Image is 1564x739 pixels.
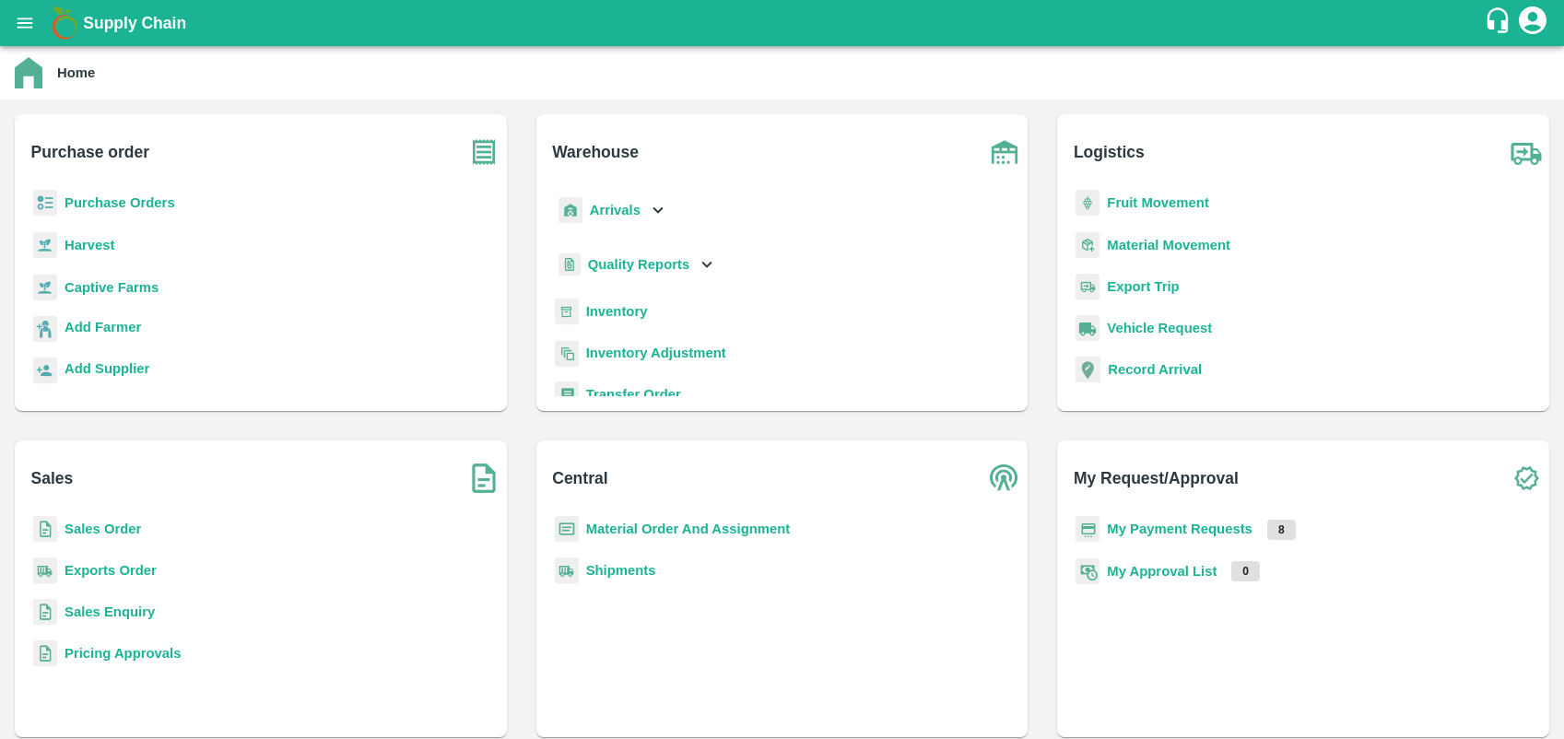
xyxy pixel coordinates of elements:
a: Material Movement [1107,238,1230,252]
img: logo [46,5,83,41]
p: 0 [1231,561,1260,581]
a: Fruit Movement [1107,195,1209,210]
img: warehouse [982,129,1028,175]
a: Inventory Adjustment [586,346,726,360]
a: Record Arrival [1108,362,1202,377]
img: material [1076,231,1100,259]
b: Purchase order [31,139,149,165]
b: Warehouse [552,139,639,165]
a: My Payment Requests [1107,522,1252,536]
img: truck [1503,129,1549,175]
img: supplier [33,358,57,384]
img: approval [1076,557,1100,585]
img: soSales [461,455,507,501]
img: reciept [33,190,57,217]
b: Logistics [1074,139,1145,165]
b: Arrivals [590,203,641,217]
img: purchase [461,129,507,175]
img: harvest [33,231,57,259]
img: vehicle [1076,315,1100,342]
a: Material Order And Assignment [586,522,791,536]
img: fruit [1076,190,1100,217]
img: farmer [33,316,57,343]
img: harvest [33,274,57,301]
a: Exports Order [65,563,157,578]
img: payment [1076,516,1100,543]
img: qualityReport [559,253,581,276]
a: Harvest [65,238,114,252]
a: Pricing Approvals [65,646,181,661]
a: Inventory [586,304,648,319]
img: sales [33,599,57,626]
a: Purchase Orders [65,195,175,210]
a: Export Trip [1107,279,1179,294]
b: Supply Chain [83,14,186,32]
div: Quality Reports [555,246,718,284]
b: Add Supplier [65,361,149,376]
img: check [1503,455,1549,501]
b: Central [552,465,607,491]
a: Shipments [586,563,656,578]
div: account of current user [1516,4,1549,42]
b: Quality Reports [588,257,690,272]
img: recordArrival [1076,357,1100,382]
p: 8 [1267,520,1296,540]
img: shipments [555,557,579,584]
img: whInventory [555,299,579,325]
a: Add Supplier [65,358,149,383]
div: Arrivals [555,190,669,231]
img: whTransfer [555,381,579,408]
a: Captive Farms [65,280,159,295]
a: My Approval List [1107,564,1217,579]
a: Sales Order [65,522,141,536]
img: sales [33,516,57,543]
img: central [982,455,1028,501]
img: whArrival [559,197,582,224]
a: Supply Chain [83,10,1484,36]
a: Transfer Order [586,387,681,402]
img: centralMaterial [555,516,579,543]
div: customer-support [1484,6,1516,40]
img: home [15,57,42,88]
a: Add Farmer [65,317,141,342]
b: Home [57,65,95,80]
button: open drawer [4,2,46,44]
img: shipments [33,557,57,584]
b: Add Farmer [65,320,141,334]
b: Sales [31,465,74,491]
a: Vehicle Request [1107,321,1212,335]
a: Sales Enquiry [65,604,155,619]
img: inventory [555,340,579,367]
img: sales [33,640,57,667]
img: delivery [1076,274,1100,300]
b: My Request/Approval [1074,465,1239,491]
